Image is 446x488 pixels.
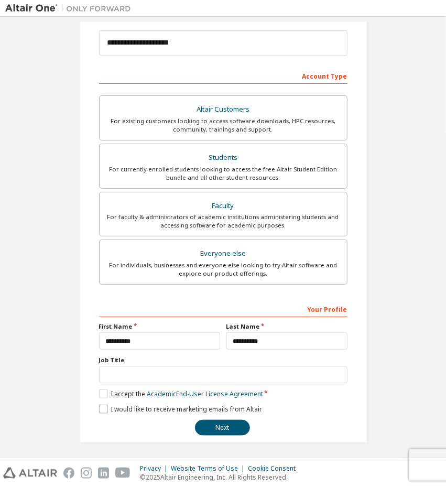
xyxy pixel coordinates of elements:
[140,473,302,482] p: © 2025 Altair Engineering, Inc. All Rights Reserved.
[63,468,74,479] img: facebook.svg
[99,300,347,317] div: Your Profile
[147,389,263,398] a: Academic End-User License Agreement
[140,464,171,473] div: Privacy
[106,261,341,278] div: For individuals, businesses and everyone else looking to try Altair software and explore our prod...
[106,102,341,117] div: Altair Customers
[3,468,57,479] img: altair_logo.svg
[248,464,302,473] div: Cookie Consent
[226,322,347,331] label: Last Name
[99,389,263,398] label: I accept the
[106,117,341,134] div: For existing customers looking to access software downloads, HPC resources, community, trainings ...
[106,213,341,230] div: For faculty & administrators of academic institutions administering students and accessing softwa...
[115,468,130,479] img: youtube.svg
[99,322,220,331] label: First Name
[195,420,250,436] button: Next
[81,468,92,479] img: instagram.svg
[99,405,262,414] label: I would like to receive marketing emails from Altair
[106,199,341,213] div: Faculty
[171,464,248,473] div: Website Terms of Use
[98,468,109,479] img: linkedin.svg
[106,246,341,261] div: Everyone else
[106,165,341,182] div: For currently enrolled students looking to access the free Altair Student Edition bundle and all ...
[5,3,136,14] img: Altair One
[99,356,347,364] label: Job Title
[106,150,341,165] div: Students
[99,67,347,84] div: Account Type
